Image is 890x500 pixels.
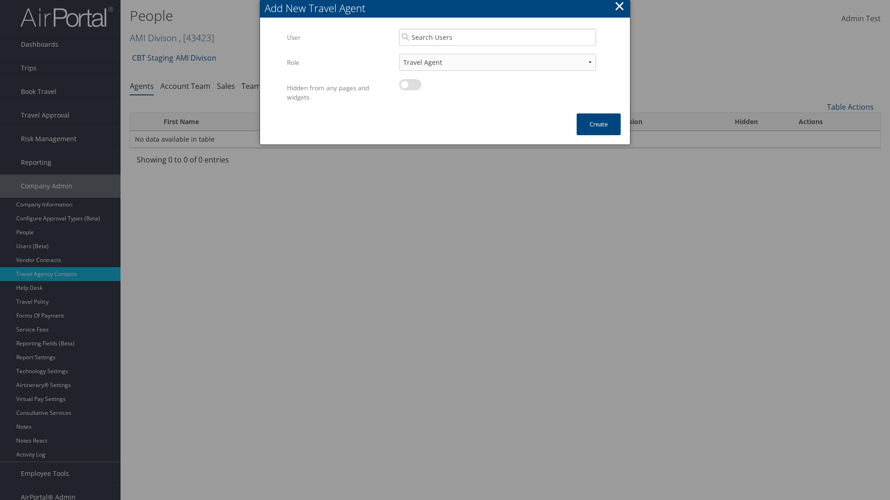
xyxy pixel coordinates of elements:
[287,29,392,46] label: User
[287,79,392,106] label: Hidden from any pages and widgets
[265,1,630,15] div: Add New Travel Agent
[577,113,621,135] button: Create
[287,54,392,71] label: Role
[399,29,596,46] input: Search Users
